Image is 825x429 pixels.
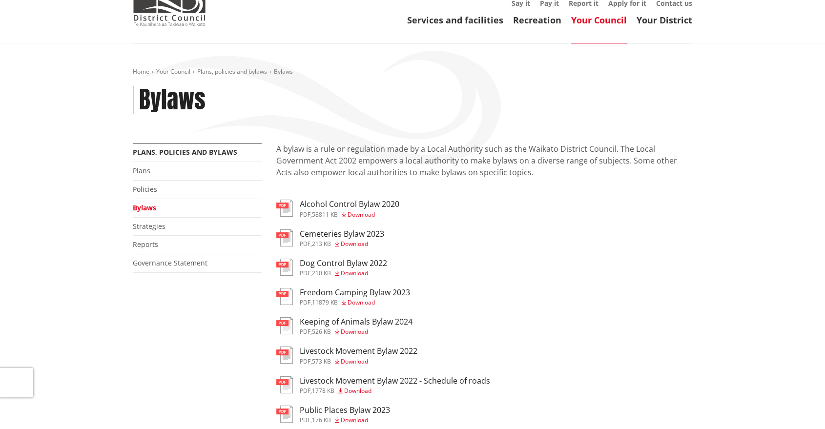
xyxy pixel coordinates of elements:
div: , [300,241,384,247]
a: Services and facilities [407,14,503,26]
div: , [300,270,387,276]
div: , [300,212,399,218]
div: , [300,329,412,335]
a: Plans, policies and bylaws [133,147,237,157]
span: 176 KB [312,416,331,424]
div: , [300,388,490,394]
a: Policies [133,184,157,194]
img: document-pdf.svg [276,288,293,305]
h3: Livestock Movement Bylaw 2022 - Schedule of roads [300,376,490,386]
a: Cemeteries Bylaw 2023 pdf,213 KB Download [276,229,384,247]
span: 573 KB [312,357,331,366]
a: Reports [133,240,158,249]
a: Plans [133,166,150,175]
span: Download [341,327,368,336]
span: 210 KB [312,269,331,277]
span: 11879 KB [312,298,338,306]
a: Livestock Movement Bylaw 2022 pdf,573 KB Download [276,347,417,364]
span: Download [341,269,368,277]
img: document-pdf.svg [276,406,293,423]
a: Governance Statement [133,258,207,267]
span: 526 KB [312,327,331,336]
a: Dog Control Bylaw 2022 pdf,210 KB Download [276,259,387,276]
span: pdf [300,327,310,336]
span: pdf [300,269,310,277]
h3: Livestock Movement Bylaw 2022 [300,347,417,356]
div: , [300,300,410,306]
a: Plans, policies and bylaws [197,67,267,76]
h3: Cemeteries Bylaw 2023 [300,229,384,239]
a: Freedom Camping Bylaw 2023 pdf,11879 KB Download [276,288,410,306]
img: document-pdf.svg [276,317,293,334]
span: 58811 KB [312,210,338,219]
span: 1778 KB [312,387,334,395]
iframe: Messenger Launcher [780,388,815,423]
span: Download [344,387,371,395]
span: Download [341,240,368,248]
h1: Bylaws [139,86,206,114]
img: document-pdf.svg [276,229,293,246]
img: document-pdf.svg [276,200,293,217]
a: Public Places Bylaw 2023 pdf,176 KB Download [276,406,390,423]
span: pdf [300,357,310,366]
a: Strategies [133,222,165,231]
a: Bylaws [133,203,156,212]
div: , [300,417,390,423]
img: document-pdf.svg [276,347,293,364]
a: Recreation [513,14,561,26]
a: Home [133,67,149,76]
span: Download [348,210,375,219]
img: document-pdf.svg [276,376,293,393]
h3: Keeping of Animals Bylaw 2024 [300,317,412,327]
div: , [300,359,417,365]
span: pdf [300,240,310,248]
span: pdf [300,387,310,395]
a: Keeping of Animals Bylaw 2024 pdf,526 KB Download [276,317,412,335]
h3: Alcohol Control Bylaw 2020 [300,200,399,209]
a: Livestock Movement Bylaw 2022 - Schedule of roads pdf,1778 KB Download [276,376,490,394]
span: 213 KB [312,240,331,248]
a: Your District [637,14,692,26]
span: pdf [300,210,310,219]
p: A bylaw is a rule or regulation made by a Local Authority such as the Waikato District Council. T... [276,143,692,190]
h3: Dog Control Bylaw 2022 [300,259,387,268]
h3: Public Places Bylaw 2023 [300,406,390,415]
a: Your Council [571,14,627,26]
span: Download [348,298,375,306]
span: pdf [300,298,310,306]
a: Alcohol Control Bylaw 2020 pdf,58811 KB Download [276,200,399,217]
nav: breadcrumb [133,68,692,76]
span: Bylaws [274,67,293,76]
a: Your Council [156,67,190,76]
h3: Freedom Camping Bylaw 2023 [300,288,410,297]
span: Download [341,357,368,366]
span: pdf [300,416,310,424]
span: Download [341,416,368,424]
img: document-pdf.svg [276,259,293,276]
